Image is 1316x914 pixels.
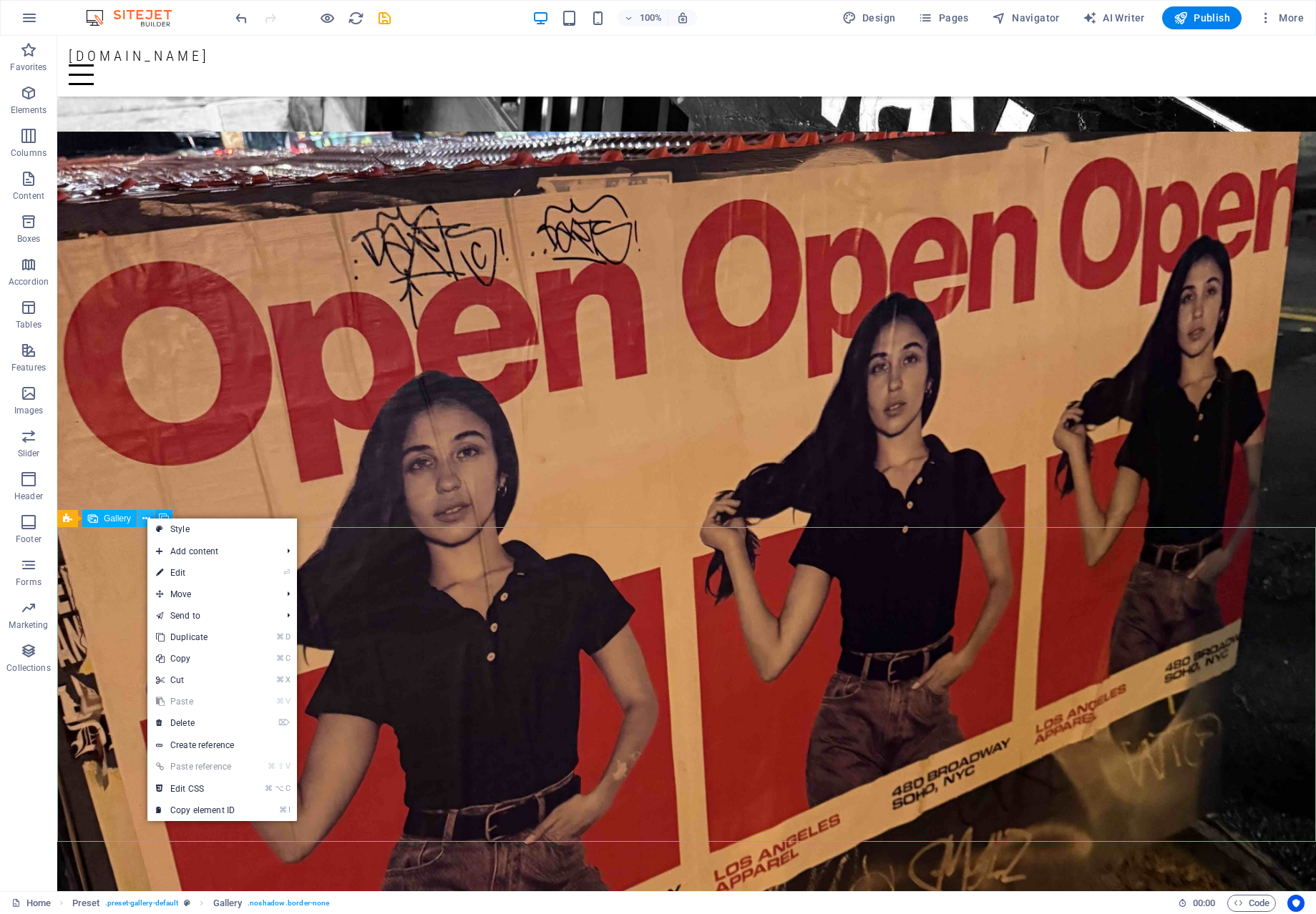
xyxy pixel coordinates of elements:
[283,568,290,577] i: ⏎
[912,6,974,29] button: Pages
[147,648,243,669] a: ⌘CCopy
[233,9,250,26] button: undo
[16,534,42,545] p: Footer
[318,9,336,26] button: Click here to leave preview mode and continue editing
[1203,898,1205,908] span: :
[14,491,43,502] p: Header
[265,784,273,793] i: ⌘
[13,190,44,202] p: Content
[1193,895,1215,912] span: 00 00
[147,584,276,605] span: Move
[286,762,290,771] i: V
[14,405,44,416] p: Images
[248,895,329,912] span: . noshadow .border-none
[376,10,393,26] i: Save (Ctrl+S)
[147,712,243,734] a: ⌦Delete
[213,895,243,912] span: Click to select. Double-click to edit
[278,762,284,771] i: ⇧
[1077,6,1151,29] button: AI Writer
[1253,6,1310,29] button: More
[618,9,668,26] button: 100%
[1287,895,1305,912] button: Usercentrics
[105,895,178,912] span: . preset-gallery-default
[11,362,46,373] p: Features
[147,669,243,691] a: ⌘XCut
[18,448,40,459] p: Slider
[16,319,42,330] p: Tables
[992,11,1060,25] span: Navigator
[676,11,689,24] i: On resize automatically adjust zoom level to fit chosen device.
[1234,895,1269,912] span: Code
[286,784,290,793] i: C
[9,619,48,631] p: Marketing
[837,6,902,29] div: Design (Ctrl+Alt+Y)
[11,147,47,159] p: Columns
[147,541,276,562] span: Add content
[288,805,290,815] i: I
[276,675,284,684] i: ⌘
[347,9,364,26] button: reload
[9,276,49,288] p: Accordion
[842,11,896,25] span: Design
[279,805,287,815] i: ⌘
[286,654,290,663] i: C
[286,675,290,684] i: X
[1174,11,1230,25] span: Publish
[147,734,297,756] a: Create reference
[986,6,1066,29] button: Navigator
[184,899,190,907] i: This element is a customizable preset
[276,697,284,706] i: ⌘
[147,605,276,626] a: Send to
[147,519,297,540] a: Style
[278,718,290,727] i: ⌦
[1083,11,1145,25] span: AI Writer
[72,895,330,912] nav: breadcrumb
[268,762,276,771] i: ⌘
[6,662,50,674] p: Collections
[11,895,51,912] a: Click to cancel selection. Double-click to open Pages
[16,576,42,588] p: Forms
[104,514,131,523] span: Gallery
[376,9,393,26] button: save
[147,778,243,800] a: ⌘⌥CEdit CSS
[1227,895,1276,912] button: Code
[639,9,662,26] h6: 100%
[147,800,243,821] a: ⌘ICopy element ID
[10,62,47,73] p: Favorites
[233,10,250,26] i: Undo: Change image (Ctrl+Z)
[286,697,290,706] i: V
[348,10,364,26] i: Reload page
[11,104,47,116] p: Elements
[1178,895,1216,912] h6: Session time
[286,632,290,642] i: D
[147,626,243,648] a: ⌘DDuplicate
[918,11,968,25] span: Pages
[147,691,243,712] a: ⌘VPaste
[17,233,41,245] p: Boxes
[72,895,100,912] span: Click to select. Double-click to edit
[147,562,243,584] a: ⏎Edit
[276,654,284,663] i: ⌘
[276,632,284,642] i: ⌘
[147,756,243,777] a: ⌘⇧VPaste reference
[1162,6,1242,29] button: Publish
[837,6,902,29] button: Design
[275,784,284,793] i: ⌥
[82,9,190,26] img: Editor Logo
[1259,11,1304,25] span: More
